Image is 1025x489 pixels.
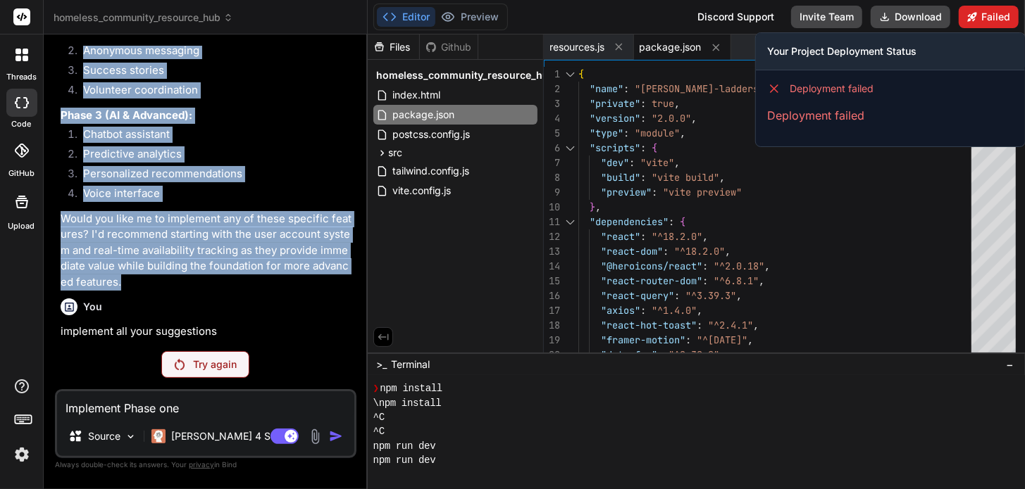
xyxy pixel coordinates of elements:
p: Always double-check its answers. Your in Bind [55,458,356,471]
span: { [680,215,685,228]
span: "preview" [601,186,652,198]
button: Invite Team [791,6,862,28]
span: "private" [590,97,640,110]
div: 2 [544,82,560,96]
label: code [12,118,32,130]
span: : [702,274,708,287]
div: Github [420,40,478,54]
span: : [669,215,674,228]
div: Click to collapse the range. [561,67,580,82]
span: ^C [373,410,385,424]
span: npm install [380,381,442,395]
button: Download [871,6,950,28]
span: } [590,201,595,213]
div: 15 [544,274,560,288]
span: : [623,82,629,95]
div: Click to collapse the range. [561,141,580,155]
span: "build" [601,171,640,184]
p: Try again [193,357,237,371]
div: 3 [544,96,560,111]
div: 10 [544,200,560,215]
li: Volunteer coordination [72,82,354,102]
span: : [702,260,708,272]
p: Deployment failed [767,107,1014,124]
span: \npm install [373,396,442,410]
span: : [623,127,629,139]
span: : [640,230,646,243]
span: , [764,260,770,272]
span: : [640,141,646,154]
span: postcss.config.js [391,126,471,143]
span: ^C [373,424,385,438]
img: Retry [175,359,185,370]
img: attachment [307,428,323,445]
strong: Phase 3 (AI & Advanced): [61,108,192,122]
span: "dev" [601,156,629,169]
span: ❯ [373,381,380,395]
img: settings [10,443,34,466]
span: , [759,274,764,287]
li: Voice interface [72,186,354,205]
h6: You [83,300,102,314]
span: "^[DATE]" [697,334,747,346]
span: { [578,68,584,80]
span: , [674,156,680,169]
span: src [388,146,402,160]
span: : [697,319,702,331]
span: : [640,112,646,125]
span: "^2.30.0" [669,348,719,361]
span: index.html [391,87,442,103]
span: , [595,201,601,213]
span: package.json [640,40,702,54]
span: tailwind.config.js [391,163,471,179]
button: Failed [959,6,1019,28]
div: Discord Support [689,6,783,28]
img: icon [329,429,343,443]
button: Preview [435,7,504,27]
span: , [719,348,725,361]
span: "version" [590,112,640,125]
span: − [1006,357,1014,371]
span: "dependencies" [590,215,669,228]
span: : [640,97,646,110]
h3: Your Project Deployment Status [767,44,1014,58]
span: : [640,171,646,184]
span: "2.0.0" [652,112,691,125]
span: , [736,289,742,302]
div: 20 [544,348,560,362]
span: "react-hot-toast" [601,319,697,331]
span: : [685,334,691,346]
span: , [725,245,731,258]
span: "^18.2.0" [652,230,702,243]
span: vite.config.js [391,182,452,199]
span: : [674,289,680,302]
span: "react-query" [601,289,674,302]
textarea: Implement Phase one [57,391,354,417]
span: true [652,97,674,110]
span: npm run dev [373,453,436,467]
span: package.json [391,106,456,123]
span: , [747,334,753,346]
div: 14 [544,259,560,274]
span: , [702,230,708,243]
span: "^1.4.0" [652,304,697,317]
div: 5 [544,126,560,141]
div: 4 [544,111,560,126]
p: implement all your suggestions [61,324,354,340]
div: 12 [544,229,560,244]
img: Claude 4 Sonnet [151,429,166,443]
span: "vite" [640,156,674,169]
li: Anonymous messaging [72,43,354,63]
span: : [640,304,646,317]
button: Editor [377,7,435,27]
li: Predictive analytics [72,146,354,166]
span: "axios" [601,304,640,317]
img: Pick Models [125,431,137,443]
div: 16 [544,288,560,303]
span: : [663,245,669,258]
span: : [652,186,657,198]
span: "react" [601,230,640,243]
div: 6 [544,141,560,155]
label: GitHub [8,167,35,179]
span: , [719,171,725,184]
